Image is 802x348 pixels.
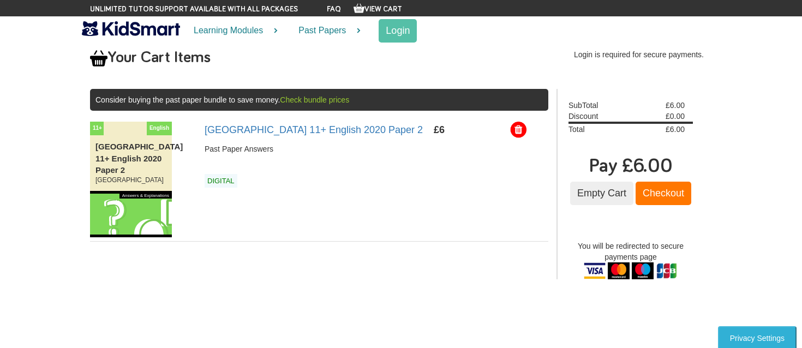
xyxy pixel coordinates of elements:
[656,262,678,279] img: pay with jcb card
[568,124,631,135] div: Total
[90,135,172,176] div: [GEOGRAPHIC_DATA] 11+ English 2020 Paper 2
[631,124,693,135] div: £6.00
[354,5,402,13] a: View Cart
[147,122,172,135] div: English
[570,182,633,205] input: Empty Cart
[205,143,426,154] div: Past Paper Answers
[82,19,180,38] img: KidSmart logo
[631,100,693,111] div: £6.00
[608,262,630,279] img: pay with mastercard
[180,16,285,45] a: Learning Modules
[90,50,107,67] img: View items in your shopping basket
[632,262,654,279] img: pay with maestro card
[379,19,417,43] button: Login
[584,262,606,279] img: pay with visa card
[90,4,298,15] span: Unlimited tutor support available with all packages
[205,124,423,135] a: [GEOGRAPHIC_DATA] 11+ English 2020 Paper 2
[354,3,364,14] img: Your items in the shopping basket
[90,176,172,190] div: [GEOGRAPHIC_DATA]
[631,111,693,122] div: £0.00
[568,100,631,111] div: SubTotal
[401,49,712,67] div: Login is required for secure payments.
[510,122,526,138] img: deleteIcon.png
[558,241,704,279] div: You will be redirected to secure payments page
[205,174,237,188] span: DIGITAL
[280,95,349,104] a: Check bundle prices
[90,122,104,135] div: 11+
[119,191,172,199] div: Answers & Explanations
[636,182,691,205] input: Checkout
[285,16,368,45] a: Past Papers
[327,5,341,13] a: FAQ
[558,157,704,176] h2: Pay £6.00
[568,111,631,122] div: Discount
[90,89,548,111] div: Consider buying the past paper bundle to save money.
[90,49,393,67] h3: Your Cart Items
[434,124,445,135] b: £6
